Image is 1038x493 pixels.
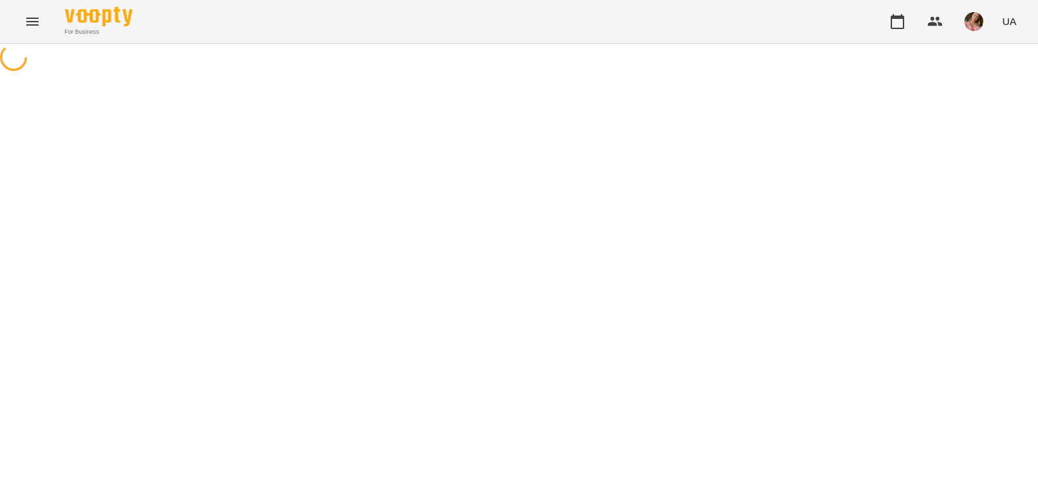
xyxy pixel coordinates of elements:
[964,12,983,31] img: e4201cb721255180434d5b675ab1e4d4.jpg
[16,5,49,38] button: Menu
[1002,14,1016,28] span: UA
[65,7,132,26] img: Voopty Logo
[997,9,1022,34] button: UA
[65,28,132,36] span: For Business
